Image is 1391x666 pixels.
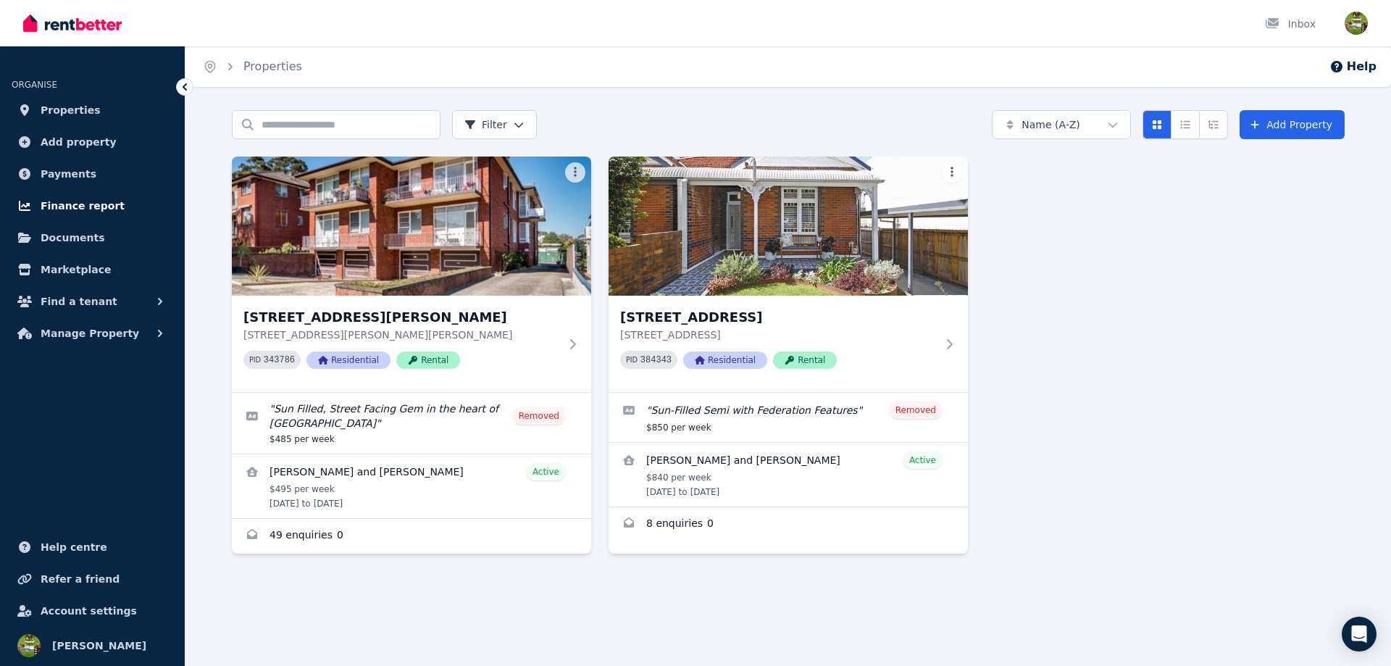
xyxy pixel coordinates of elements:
[12,191,173,220] a: Finance report
[1265,17,1316,31] div: Inbox
[609,393,968,442] a: Edit listing: Sun-Filled Semi with Federation Features
[12,533,173,562] a: Help centre
[41,261,111,278] span: Marketplace
[41,570,120,588] span: Refer a friend
[565,162,585,183] button: More options
[1240,110,1345,139] a: Add Property
[12,319,173,348] button: Manage Property
[620,307,936,328] h3: [STREET_ADDRESS]
[609,157,968,296] img: 86 Croydon Ave, Croydon Park
[773,351,837,369] span: Rental
[41,133,117,151] span: Add property
[1345,12,1368,35] img: Stathis Messaris
[243,307,559,328] h3: [STREET_ADDRESS][PERSON_NAME]
[942,162,962,183] button: More options
[12,565,173,594] a: Refer a friend
[232,519,591,554] a: Enquiries for 6/11 Drummond Street, Belmore
[232,157,591,296] img: 6/11 Drummond Street, Belmore
[992,110,1131,139] button: Name (A-Z)
[12,255,173,284] a: Marketplace
[232,157,591,392] a: 6/11 Drummond Street, Belmore[STREET_ADDRESS][PERSON_NAME][STREET_ADDRESS][PERSON_NAME][PERSON_NA...
[12,96,173,125] a: Properties
[12,596,173,625] a: Account settings
[41,101,101,119] span: Properties
[609,157,968,392] a: 86 Croydon Ave, Croydon Park[STREET_ADDRESS][STREET_ADDRESS]PID 384343ResidentialRental
[41,229,105,246] span: Documents
[249,356,261,364] small: PID
[232,393,591,454] a: Edit listing: Sun Filled, Street Facing Gem in the heart of Belmore
[17,634,41,657] img: Stathis Messaris
[41,538,107,556] span: Help centre
[1171,110,1200,139] button: Compact list view
[12,80,57,90] span: ORGANISE
[396,351,460,369] span: Rental
[41,325,139,342] span: Manage Property
[609,443,968,507] a: View details for Charlie Garber and Christine Petrou
[640,355,672,365] code: 384343
[41,293,117,310] span: Find a tenant
[23,12,122,34] img: RentBetter
[264,355,295,365] code: 343786
[41,197,125,215] span: Finance report
[306,351,390,369] span: Residential
[1199,110,1228,139] button: Expanded list view
[41,602,137,620] span: Account settings
[12,223,173,252] a: Documents
[464,117,507,132] span: Filter
[243,328,559,342] p: [STREET_ADDRESS][PERSON_NAME][PERSON_NAME]
[12,128,173,157] a: Add property
[1143,110,1171,139] button: Card view
[1342,617,1377,652] div: Open Intercom Messenger
[185,46,319,87] nav: Breadcrumb
[452,110,537,139] button: Filter
[620,328,936,342] p: [STREET_ADDRESS]
[12,287,173,316] button: Find a tenant
[243,59,302,73] a: Properties
[41,165,96,183] span: Payments
[626,356,638,364] small: PID
[52,637,146,654] span: [PERSON_NAME]
[1329,58,1377,75] button: Help
[1022,117,1080,132] span: Name (A-Z)
[1143,110,1228,139] div: View options
[609,507,968,542] a: Enquiries for 86 Croydon Ave, Croydon Park
[232,454,591,518] a: View details for Dominic Darko and Janet Armah
[12,159,173,188] a: Payments
[683,351,767,369] span: Residential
